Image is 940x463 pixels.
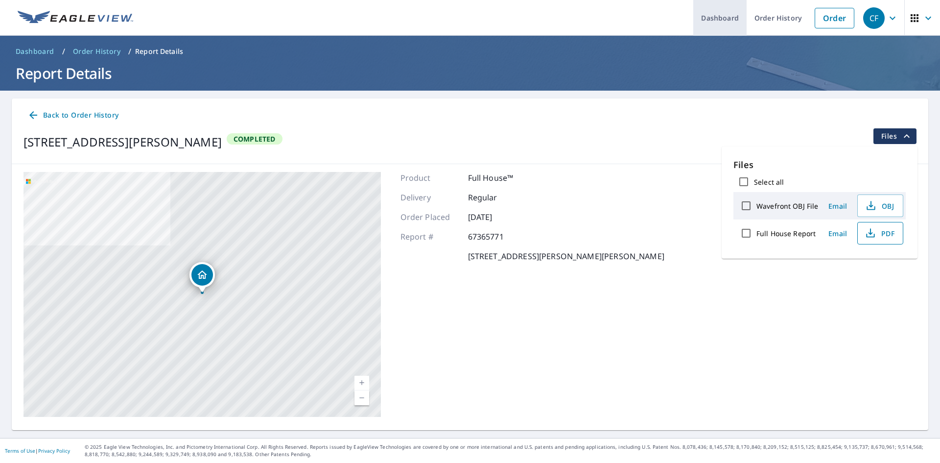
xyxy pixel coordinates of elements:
span: OBJ [864,200,895,212]
span: Completed [228,134,282,144]
a: Current Level 17, Zoom In [354,376,369,390]
a: Dashboard [12,44,58,59]
a: Order [815,8,854,28]
p: Report Details [135,47,183,56]
li: / [128,46,131,57]
button: PDF [857,222,903,244]
p: Order Placed [400,211,459,223]
p: Product [400,172,459,184]
p: © 2025 Eagle View Technologies, Inc. and Pictometry International Corp. All Rights Reserved. Repo... [85,443,935,458]
p: Files [733,158,906,171]
span: Email [826,229,849,238]
label: Select all [754,177,784,187]
h1: Report Details [12,63,928,83]
a: Back to Order History [23,106,122,124]
button: Email [822,198,853,214]
p: Delivery [400,192,459,203]
p: Report # [400,231,459,243]
label: Wavefront OBJ File [756,201,818,211]
p: Regular [468,192,527,203]
p: 67365771 [468,231,527,243]
a: Terms of Use [5,447,35,454]
p: [DATE] [468,211,527,223]
img: EV Logo [18,11,133,25]
p: [STREET_ADDRESS][PERSON_NAME][PERSON_NAME] [468,250,664,262]
button: Email [822,226,853,241]
a: Order History [69,44,124,59]
a: Privacy Policy [38,447,70,454]
a: Current Level 17, Zoom Out [354,390,369,405]
span: Files [881,130,913,142]
label: Full House Report [756,229,816,238]
span: Order History [73,47,120,56]
p: | [5,448,70,454]
span: Dashboard [16,47,54,56]
li: / [62,46,65,57]
button: OBJ [857,195,903,217]
span: Email [826,201,849,211]
p: Full House™ [468,172,527,184]
div: [STREET_ADDRESS][PERSON_NAME] [23,133,222,151]
span: PDF [864,227,895,239]
div: CF [863,7,885,29]
div: Dropped pin, building 1, Residential property, 1266 Harding Hwy W Marion, OH 43302 [189,262,215,292]
nav: breadcrumb [12,44,928,59]
button: filesDropdownBtn-67365771 [873,128,916,144]
span: Back to Order History [27,109,118,122]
